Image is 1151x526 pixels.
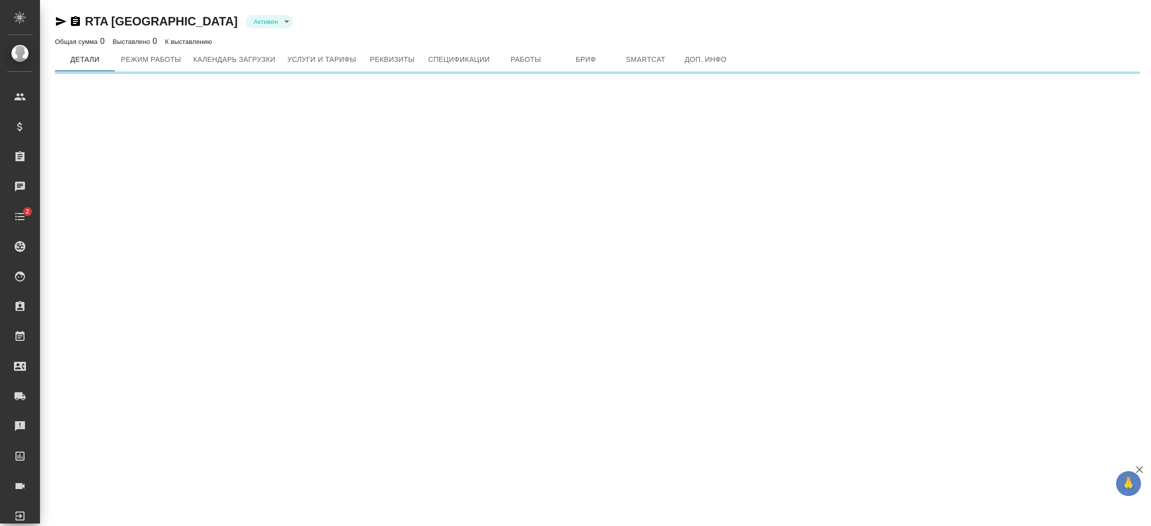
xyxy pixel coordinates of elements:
[2,204,37,229] a: 2
[502,53,550,66] span: Работы
[368,53,416,66] span: Реквизиты
[682,53,730,66] span: Доп. инфо
[69,15,81,27] button: Скопировать ссылку
[113,38,153,45] p: Выставлено
[562,53,610,66] span: Бриф
[55,35,105,47] div: 0
[113,35,157,47] div: 0
[19,207,35,217] span: 2
[428,53,490,66] span: Спецификации
[55,38,100,45] p: Общая сумма
[1120,473,1137,494] span: 🙏
[287,53,356,66] span: Услуги и тарифы
[193,53,276,66] span: Календарь загрузки
[246,15,293,28] div: Активен
[85,14,238,28] a: RTA [GEOGRAPHIC_DATA]
[165,38,214,45] p: К выставлению
[55,15,67,27] button: Скопировать ссылку для ЯМессенджера
[622,53,670,66] span: Smartcat
[251,17,281,26] button: Активен
[1116,471,1141,496] button: 🙏
[121,53,181,66] span: Режим работы
[61,53,109,66] span: Детали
